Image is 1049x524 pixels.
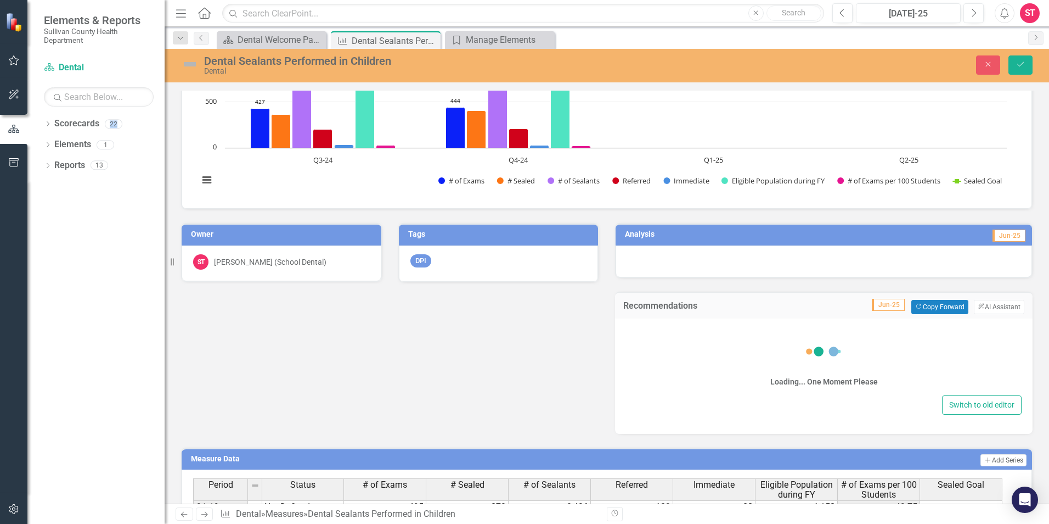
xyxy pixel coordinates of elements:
[693,480,735,490] span: Immediate
[938,480,984,490] span: Sealed Goal
[44,87,154,107] input: Search Below...
[438,176,485,186] button: Show # of Exams
[220,508,599,521] div: » »
[313,155,333,165] text: Q3-24
[54,118,99,130] a: Scorecards
[623,301,754,311] h3: Recommendations
[548,176,600,186] button: Show # of Sealants
[5,12,25,31] img: ClearPoint Strategy
[911,300,968,314] button: Copy Forward
[251,481,260,490] img: 8DAGhfEEPCf229AAAAAElFTkSuQmCC
[856,3,961,23] button: [DATE]-25
[199,172,215,188] button: View chart menu, Chart
[376,146,396,148] path: Q3-24, 29.24657534. # of Exams per 100 Students .
[290,480,315,490] span: Status
[721,176,825,186] button: Show Eligible Population during FY
[313,130,332,148] path: Q3-24, 200. Referred.
[91,161,108,170] div: 13
[205,96,217,106] text: 500
[250,503,259,511] img: 8DAGhfEEPCf229AAAAAElFTkSuQmCC
[980,454,1027,466] button: Add Series
[616,480,648,490] span: Referred
[352,34,438,48] div: Dental Sealants Performed in Children
[758,480,835,499] span: Eligible Population during FY
[523,480,576,490] span: # of Sealants
[509,155,528,165] text: Q4-24
[872,299,905,311] span: Jun-25
[308,509,455,519] div: Dental Sealants Performed in Children
[251,109,270,148] path: Q3-24, 427. # of Exams.
[272,115,291,148] path: Q3-24, 364. # Sealed.
[770,376,878,387] div: Loading... One Moment Please
[54,138,91,151] a: Elements
[266,509,303,519] a: Measures
[974,300,1024,314] button: AI Assistant
[410,254,431,268] span: DPI
[625,230,812,238] h3: Analysis
[467,111,486,148] path: Q4-24, 403. # Sealed.
[1020,3,1040,23] button: ST
[992,230,1025,242] span: Jun-25
[208,480,233,490] span: Period
[44,62,154,74] a: Dental
[509,129,528,148] path: Q4-24, 206. Referred.
[363,480,407,490] span: # of Exams
[497,176,535,186] button: Show # Sealed
[214,257,326,267] div: [PERSON_NAME] (School Dental)
[44,27,154,45] small: Sullivan County Health Department
[44,14,154,27] span: Elements & Reports
[219,33,324,47] a: Dental Welcome Page
[193,254,208,270] div: ST
[837,176,941,186] button: Show # of Exams per 100 Students
[1012,487,1038,513] div: Open Intercom Messenger
[54,159,85,172] a: Reports
[530,146,549,148] path: Q4-24, 30. Immediate.
[204,67,658,75] div: Dental
[612,176,651,186] button: Show Referred
[450,97,460,104] text: 444
[450,480,484,490] span: # Sealed
[408,230,593,238] h3: Tags
[782,8,805,17] span: Search
[840,480,917,499] span: # of Exams per 100 Students
[97,140,114,149] div: 1
[204,55,658,67] div: Dental Sealants Performed in Children
[448,33,552,47] a: Manage Elements
[222,4,824,23] input: Search ClearPoint...
[766,5,821,21] button: Search
[105,119,122,129] div: 22
[466,33,552,47] div: Manage Elements
[335,145,354,148] path: Q3-24, 33. Immediate.
[191,455,620,463] h3: Measure Data
[572,146,591,148] path: Q4-24, 21.28475551. # of Exams per 100 Students .
[255,98,265,105] text: 427
[899,155,918,165] text: Q2-25
[181,55,199,73] img: Not Defined
[704,155,723,165] text: Q1-25
[446,108,465,148] path: Q4-24, 444. # of Exams.
[213,142,217,152] text: 0
[953,176,1002,186] button: Show Sealed Goal
[236,509,261,519] a: Dental
[191,230,376,238] h3: Owner
[942,395,1022,415] button: Switch to old editor
[238,33,324,47] div: Dental Welcome Page
[860,7,957,20] div: [DATE]-25
[663,176,709,186] button: Show Immediate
